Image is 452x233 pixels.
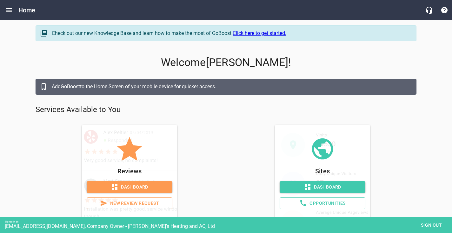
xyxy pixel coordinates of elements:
[87,166,172,176] p: Reviews
[52,30,410,37] div: Check out our new Knowledge Base and learn how to make the most of GoBoost.
[233,30,286,36] a: Click here to get started.
[422,3,437,18] button: Live Chat
[5,220,452,223] div: Signed in as
[437,3,452,18] button: Support Portal
[285,199,360,207] span: Opportunities
[280,197,365,209] a: Opportunities
[280,181,365,193] a: Dashboard
[418,221,445,229] span: Sign out
[415,219,447,231] button: Sign out
[2,3,17,18] button: Open drawer
[87,197,172,209] a: New Review Request
[92,199,167,207] span: New Review Request
[92,183,167,191] span: Dashboard
[5,223,452,229] div: [EMAIL_ADDRESS][DOMAIN_NAME], Company Owner - [PERSON_NAME]’s Heating and AC, Ltd
[36,105,416,115] p: Services Available to You
[36,79,416,95] a: AddGoBoostto the Home Screen of your mobile device for quicker access.
[18,5,36,15] h6: Home
[87,181,172,193] a: Dashboard
[280,166,365,176] p: Sites
[285,183,360,191] span: Dashboard
[52,83,410,90] div: Add GoBoost to the Home Screen of your mobile device for quicker access.
[36,56,416,69] p: Welcome [PERSON_NAME] !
